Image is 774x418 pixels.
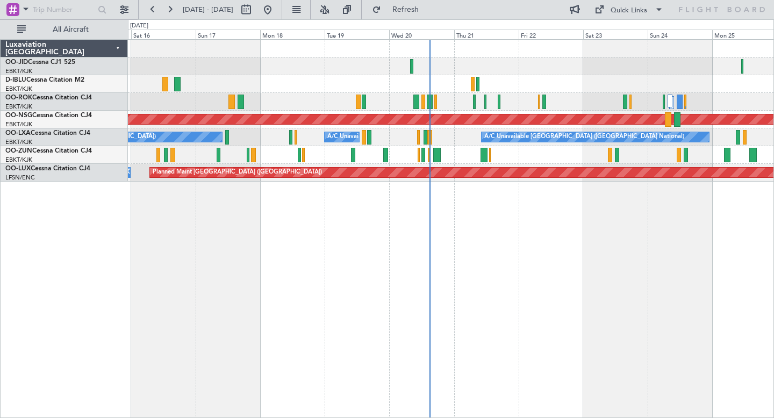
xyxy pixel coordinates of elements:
[519,30,583,39] div: Fri 22
[327,129,527,145] div: A/C Unavailable [GEOGRAPHIC_DATA] ([GEOGRAPHIC_DATA] National)
[196,30,260,39] div: Sun 17
[12,21,117,38] button: All Aircraft
[383,6,428,13] span: Refresh
[5,95,32,101] span: OO-ROK
[260,30,325,39] div: Mon 18
[454,30,519,39] div: Thu 21
[325,30,389,39] div: Tue 19
[611,5,647,16] div: Quick Links
[28,26,113,33] span: All Aircraft
[5,165,31,172] span: OO-LUX
[589,1,669,18] button: Quick Links
[583,30,648,39] div: Sat 23
[648,30,712,39] div: Sun 24
[5,148,32,154] span: OO-ZUN
[5,130,31,136] span: OO-LXA
[131,30,196,39] div: Sat 16
[5,59,28,66] span: OO-JID
[484,129,684,145] div: A/C Unavailable [GEOGRAPHIC_DATA] ([GEOGRAPHIC_DATA] National)
[5,59,75,66] a: OO-JIDCessna CJ1 525
[153,164,322,181] div: Planned Maint [GEOGRAPHIC_DATA] ([GEOGRAPHIC_DATA])
[5,77,84,83] a: D-IBLUCessna Citation M2
[130,21,148,31] div: [DATE]
[5,174,35,182] a: LFSN/ENC
[183,5,233,15] span: [DATE] - [DATE]
[5,112,32,119] span: OO-NSG
[5,112,92,119] a: OO-NSGCessna Citation CJ4
[5,77,26,83] span: D-IBLU
[33,2,95,18] input: Trip Number
[367,1,432,18] button: Refresh
[5,148,92,154] a: OO-ZUNCessna Citation CJ4
[5,156,32,164] a: EBKT/KJK
[5,85,32,93] a: EBKT/KJK
[5,120,32,128] a: EBKT/KJK
[5,67,32,75] a: EBKT/KJK
[389,30,454,39] div: Wed 20
[5,103,32,111] a: EBKT/KJK
[5,130,90,136] a: OO-LXACessna Citation CJ4
[5,138,32,146] a: EBKT/KJK
[5,95,92,101] a: OO-ROKCessna Citation CJ4
[5,165,90,172] a: OO-LUXCessna Citation CJ4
